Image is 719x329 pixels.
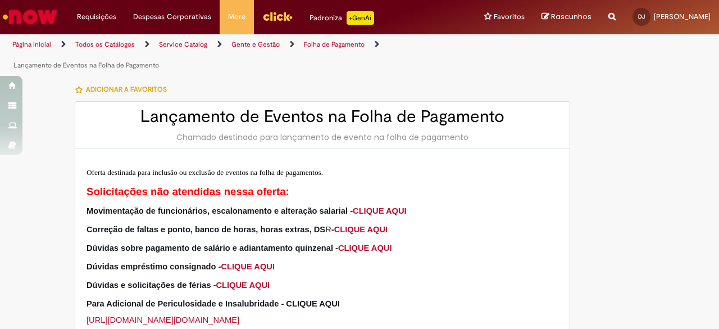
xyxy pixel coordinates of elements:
span: DJ [638,13,645,20]
button: Adicionar a Favoritos [75,78,173,101]
span: Favoritos [494,11,525,22]
span: [PERSON_NAME] [654,12,711,21]
span: Movimentação de funcionários, escalonamento e alteração salarial - [87,206,407,215]
span: Despesas Corporativas [133,11,211,22]
span: Oferta destinada para inclusão ou exclusão de eventos na folha de pagamentos. [87,168,323,177]
a: CLIQUE AQUI [216,281,270,290]
span: More [228,11,245,22]
ul: Trilhas de página [8,34,471,76]
a: [URL][DOMAIN_NAME][DOMAIN_NAME] [87,316,239,325]
a: Página inicial [12,40,51,49]
img: click_logo_yellow_360x200.png [262,8,293,25]
span: - [331,225,388,234]
a: CLIQUE AQUI [353,206,407,215]
span: Dúvidas empréstimo consignado - [87,262,275,271]
a: Folha de Pagamento [304,40,365,49]
span: Para Adicional de Periculosidade e Insalubridade - CLIQUE AQUI [87,299,340,308]
a: CLIQUE AQUI [338,244,392,253]
div: Chamado destinado para lançamento de evento na folha de pagamento [87,132,558,143]
a: Rascunhos [541,12,591,22]
div: Padroniza [310,11,374,25]
a: Todos os Catálogos [75,40,135,49]
span: Dúvidas sobre pagamento de salário e adiantamento quinzenal - [87,244,392,253]
strong: Correção de faltas e ponto, banco de horas, horas extras, DS [87,225,325,234]
span: Adicionar a Favoritos [86,85,167,94]
span: Rascunhos [551,11,591,22]
span: Dúvidas e solicitações de férias - [87,281,270,290]
a: CLIQUE AQUI [221,262,275,271]
span: Solicitações não atendidas nessa oferta: [87,186,289,197]
span: R [87,225,331,234]
p: +GenAi [347,11,374,25]
img: ServiceNow [1,6,59,28]
span: Requisições [77,11,116,22]
a: Service Catalog [159,40,207,49]
a: CLIQUE AQUI [334,225,388,234]
h2: Lançamento de Eventos na Folha de Pagamento [87,107,558,126]
a: Gente e Gestão [231,40,280,49]
a: Lançamento de Eventos na Folha de Pagamento [13,61,159,70]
